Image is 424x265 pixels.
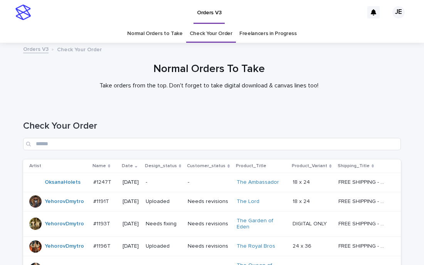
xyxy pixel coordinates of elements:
[55,82,363,89] p: Take orders from the top. Don't forget to take digital download & canvas lines too!
[123,243,140,250] p: [DATE]
[93,162,106,170] p: Name
[146,179,182,186] p: -
[45,243,84,250] a: YehorovDmytro
[187,162,225,170] p: Customer_status
[146,198,182,205] p: Uploaded
[188,243,231,250] p: Needs revisions
[338,242,388,250] p: FREE SHIPPING - preview in 1-2 business days, after your approval delivery will take 5-10 b.d.
[237,218,285,231] a: The Garden of Eden
[23,138,401,150] input: Search
[15,5,31,20] img: stacker-logo-s-only.png
[122,162,133,170] p: Date
[188,198,231,205] p: Needs revisions
[45,179,81,186] a: OksanaHolets
[29,162,41,170] p: Artist
[237,179,279,186] a: The Ambassador
[188,179,231,186] p: -
[146,243,182,250] p: Uploaded
[123,221,140,227] p: [DATE]
[239,25,297,43] a: Freelancers in Progress
[23,237,401,256] tr: YehorovDmytro #1196T#1196T [DATE]UploadedNeeds revisionsThe Royal Bros 24 x 3624 x 36 FREE SHIPPI...
[146,221,182,227] p: Needs fixing
[392,6,405,18] div: JE
[23,192,401,211] tr: YehorovDmytro #1191T#1191T [DATE]UploadedNeeds revisionsThe Lord 18 x 2418 x 24 FREE SHIPPING - p...
[23,121,401,132] h1: Check Your Order
[123,198,140,205] p: [DATE]
[23,211,401,237] tr: YehorovDmytro #1193T#1193T [DATE]Needs fixingNeeds revisionsThe Garden of Eden DIGITAL ONLYDIGITA...
[145,162,177,170] p: Design_status
[45,221,84,227] a: YehorovDmytro
[93,197,111,205] p: #1191T
[293,197,311,205] p: 18 x 24
[93,178,113,186] p: #1247T
[293,178,311,186] p: 18 x 24
[45,198,84,205] a: YehorovDmytro
[127,25,183,43] a: Normal Orders to Take
[338,197,388,205] p: FREE SHIPPING - preview in 1-2 business days, after your approval delivery will take 5-10 b.d.
[236,162,266,170] p: Product_Title
[57,45,102,53] p: Check Your Order
[20,63,398,76] h1: Normal Orders To Take
[23,44,49,53] a: Orders V3
[338,162,370,170] p: Shipping_Title
[93,219,112,227] p: #1193T
[338,219,388,227] p: FREE SHIPPING - preview in 1-2 business days, after your approval delivery will take 5-10 b.d.
[190,25,232,43] a: Check Your Order
[123,179,140,186] p: [DATE]
[292,162,327,170] p: Product_Variant
[293,219,328,227] p: DIGITAL ONLY
[237,198,259,205] a: The Lord
[338,178,388,186] p: FREE SHIPPING - preview in 1-2 business days, after your approval delivery will take 5-10 b.d.
[93,242,112,250] p: #1196T
[188,221,231,227] p: Needs revisions
[237,243,275,250] a: The Royal Bros
[23,173,401,192] tr: OksanaHolets #1247T#1247T [DATE]--The Ambassador 18 x 2418 x 24 FREE SHIPPING - preview in 1-2 bu...
[293,242,313,250] p: 24 x 36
